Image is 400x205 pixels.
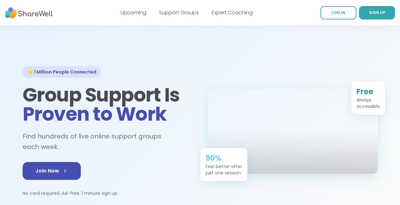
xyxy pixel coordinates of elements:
[359,6,395,19] a: SIGN UP
[206,163,242,176] div: Feel better after just one session
[23,162,81,180] a: Join Now
[320,6,356,19] a: LOG IN
[332,10,345,15] span: LOG IN
[23,66,102,78] div: 🌟 1 Million People Connected
[369,10,385,15] span: SIGN UP
[23,131,193,152] h2: Find hundreds of live online support groups each week.
[5,4,53,22] img: ShareWell Nav Logo
[35,167,68,175] span: Join Now
[159,9,199,16] a: Support Groups
[212,9,253,16] a: Expert Coaching
[23,85,193,124] h1: Group Support Is
[356,96,380,109] div: Always accessible
[121,9,146,16] a: Upcoming
[356,86,380,96] div: Free
[206,153,242,163] div: 90%
[23,101,167,127] span: Proven to Work
[23,190,193,196] p: No card required. Ad-free. 1 minute sign up.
